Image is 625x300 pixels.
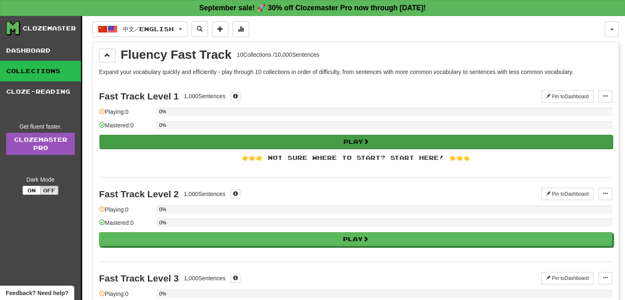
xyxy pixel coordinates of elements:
span: Open feedback widget [6,289,68,297]
button: Off [40,186,58,195]
span: 中文 / English [123,25,174,32]
a: ClozemasterPro [6,133,75,155]
div: 10 Collections / 10,000 Sentences [237,51,319,59]
button: Add sentence to collection [212,21,228,37]
div: Fast Track Level 1 [99,91,179,102]
button: Play [99,232,612,246]
strong: September sale! 🚀 30% off Clozemaster Pro now through [DATE]! [199,4,426,12]
button: Pin toDashboard [541,272,593,284]
p: Expand your vocabulary quickly and efficiently - play through 10 collections in order of difficul... [99,68,612,76]
div: Mastered: 0 [99,219,152,232]
div: 1,000 Sentences [184,92,225,100]
div: 1,000 Sentences [184,190,225,198]
button: Pin toDashboard [541,188,593,200]
button: Pin toDashboard [541,90,593,103]
button: On [23,186,41,195]
div: 1,000 Sentences [184,274,225,282]
div: Fluency Fast Track [121,48,232,61]
button: More stats [233,21,249,37]
div: Clozemaster [23,24,76,32]
div: Fast Track Level 2 [99,189,179,199]
button: 中文/English [92,21,187,37]
div: Fast Track Level 3 [99,273,179,284]
div: Playing: 0 [99,108,152,121]
div: Mastered: 0 [99,121,152,135]
button: Search sentences [191,21,208,37]
div: Get fluent faster. [6,122,75,131]
button: Play [99,135,613,149]
div: Playing: 0 [99,205,152,219]
div: 👉👉👉 Not sure where to start? Start here! 👈👈👈 [99,154,612,162]
div: Dark Mode [6,175,75,184]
